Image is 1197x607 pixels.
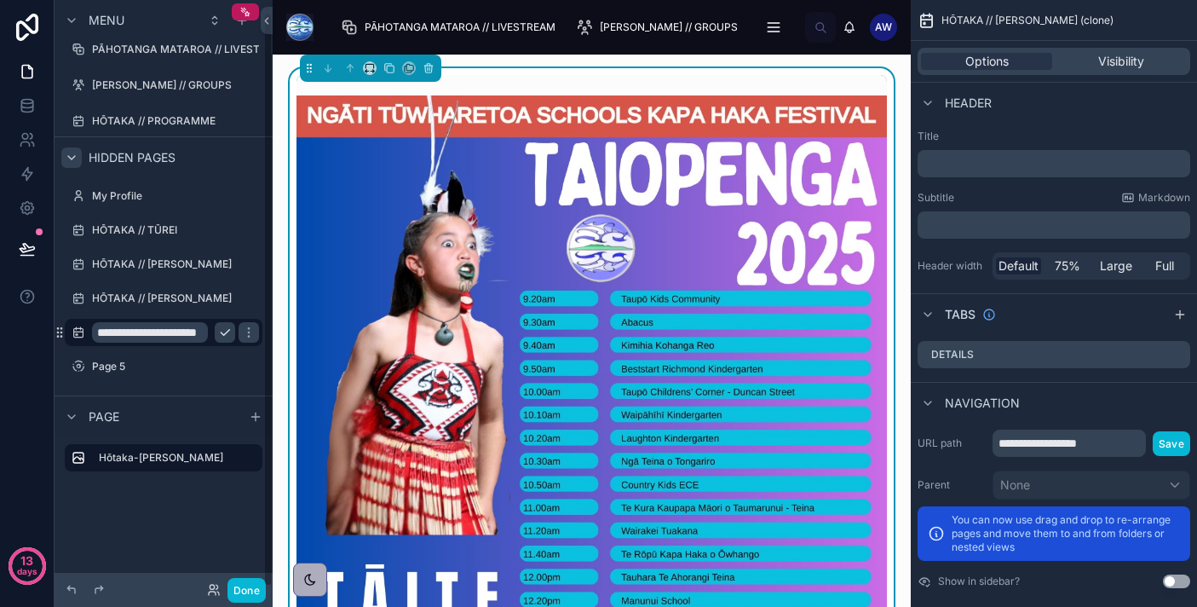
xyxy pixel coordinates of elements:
[993,471,1190,500] button: None
[1000,477,1030,494] span: None
[600,20,738,34] span: [PERSON_NAME] // GROUPS
[65,182,262,210] a: My Profile
[941,14,1114,27] span: HŌTAKA // [PERSON_NAME] (clone)
[998,257,1039,275] span: Default
[965,53,1009,70] span: Options
[65,36,262,63] a: PĀHOTANGA MATAROA // LIVESTREAM
[918,478,986,492] label: Parent
[918,191,954,205] label: Subtitle
[365,20,555,34] span: PĀHOTANGA MATAROA // LIVESTREAM
[89,408,119,425] span: Page
[952,513,1180,554] p: You can now use drag and drop to re-arrange pages and move them to and from folders or nested views
[65,353,262,380] a: Page 5
[92,114,259,128] label: HŌTAKA // PROGRAMME
[1121,191,1190,205] a: Markdown
[92,257,259,271] label: HŌTAKA // [PERSON_NAME]
[918,211,1190,239] div: scrollable content
[875,20,892,34] span: AW
[17,559,37,583] p: days
[20,552,33,569] p: 13
[92,189,259,203] label: My Profile
[65,107,262,135] a: HŌTAKA // PROGRAMME
[1098,53,1144,70] span: Visibility
[1100,257,1132,275] span: Large
[286,14,314,41] img: App logo
[918,259,986,273] label: Header width
[65,251,262,278] a: HŌTAKA // [PERSON_NAME]
[65,72,262,99] a: [PERSON_NAME] // GROUPS
[92,360,259,373] label: Page 5
[918,150,1190,177] div: scrollable content
[92,78,259,92] label: [PERSON_NAME] // GROUPS
[327,9,805,46] div: scrollable content
[945,95,992,112] span: Header
[92,223,259,237] label: HŌTAKA // TŪREI
[938,575,1020,588] label: Show in sidebar?
[65,285,262,312] a: HŌTAKA // [PERSON_NAME]
[336,12,567,43] a: PĀHOTANGA MATAROA // LIVESTREAM
[227,578,266,603] button: Done
[1138,191,1190,205] span: Markdown
[92,43,290,56] label: PĀHOTANGA MATAROA // LIVESTREAM
[571,12,750,43] a: [PERSON_NAME] // GROUPS
[55,436,273,488] div: scrollable content
[89,149,176,166] span: Hidden pages
[918,436,986,450] label: URL path
[931,348,974,361] label: Details
[945,395,1020,412] span: Navigation
[65,217,262,244] a: HŌTAKA // TŪREI
[99,451,249,465] label: Hōtaka-[PERSON_NAME]
[89,12,124,29] span: Menu
[1155,257,1174,275] span: Full
[918,130,1190,143] label: Title
[92,292,259,305] label: HŌTAKA // [PERSON_NAME]
[1055,257,1080,275] span: 75%
[1153,431,1190,456] button: Save
[945,306,975,323] span: Tabs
